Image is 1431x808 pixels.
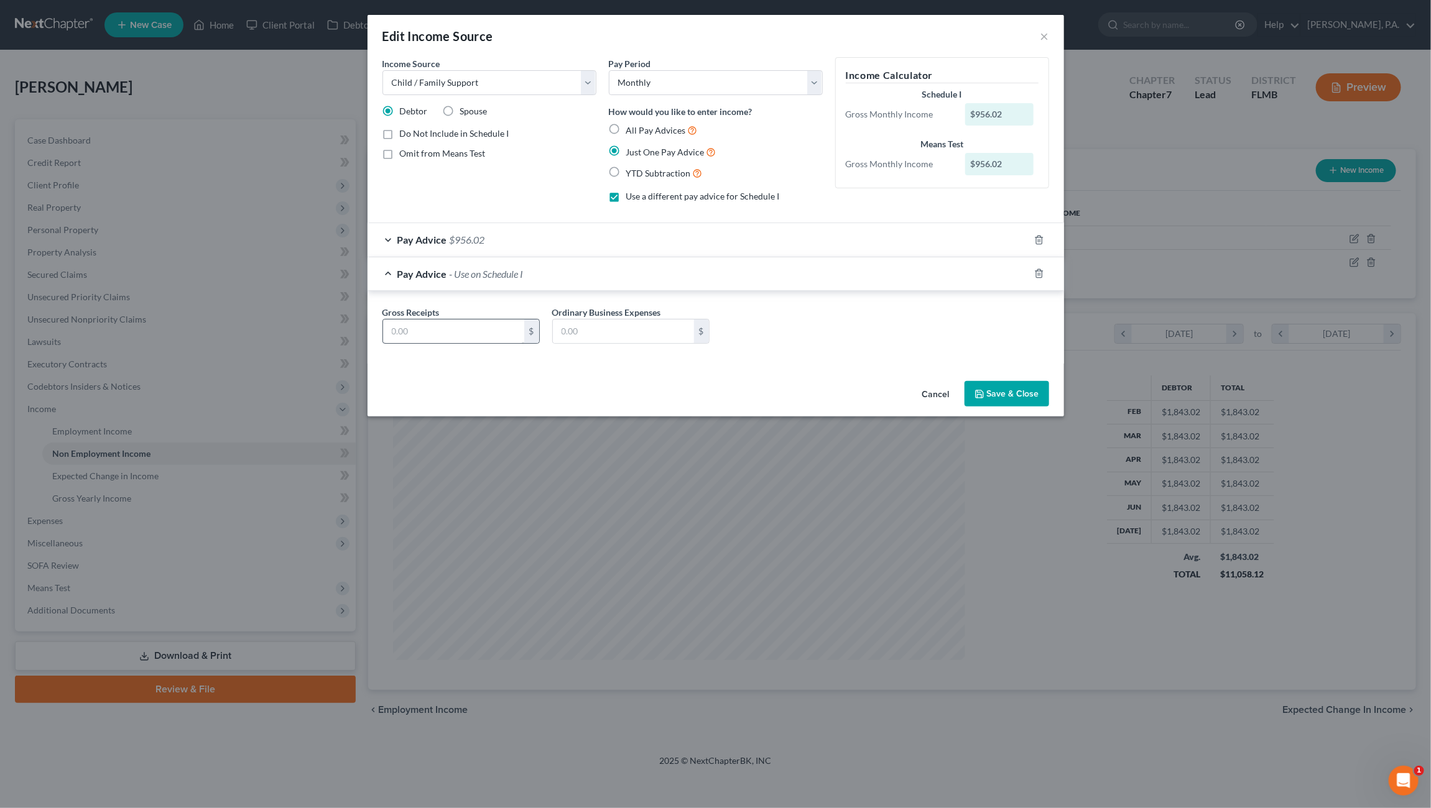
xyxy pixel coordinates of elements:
[846,68,1039,83] h5: Income Calculator
[460,106,488,116] span: Spouse
[400,128,509,139] span: Do Not Include in Schedule I
[840,158,960,170] div: Gross Monthly Income
[397,268,447,280] span: Pay Advice
[965,103,1034,126] div: $956.02
[694,319,709,343] div: $
[1389,766,1419,796] iframe: Intercom live chat
[450,234,485,246] span: $956.02
[840,108,960,121] div: Gross Monthly Income
[553,319,694,343] input: 0.00
[382,58,440,69] span: Income Source
[400,148,486,158] span: Omit from Means Test
[400,106,428,116] span: Debtor
[965,381,1049,407] button: Save & Close
[450,268,524,280] span: - Use on Schedule I
[609,57,651,70] label: Pay Period
[552,306,661,319] label: Ordinary Business Expenses
[1040,29,1049,44] button: ×
[524,319,539,343] div: $
[626,168,691,178] span: YTD Subtraction
[382,306,440,319] label: Gross Receipts
[1414,766,1424,776] span: 1
[965,153,1034,175] div: $956.02
[846,88,1039,101] div: Schedule I
[397,234,447,246] span: Pay Advice
[626,191,780,201] span: Use a different pay advice for Schedule I
[846,138,1039,150] div: Means Test
[609,105,753,118] label: How would you like to enter income?
[912,382,960,407] button: Cancel
[626,125,686,135] span: All Pay Advices
[383,319,524,343] input: 0.00
[626,147,705,157] span: Just One Pay Advice
[382,27,493,45] div: Edit Income Source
